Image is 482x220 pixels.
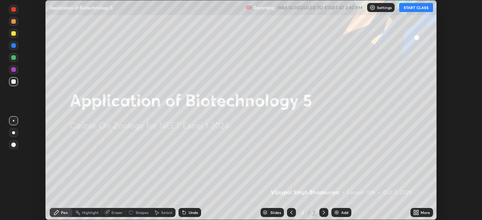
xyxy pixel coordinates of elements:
div: Undo [189,211,198,214]
p: Recording [253,5,275,11]
div: More [421,211,430,214]
img: recording.375f2c34.svg [246,5,252,11]
div: Add [341,211,348,214]
div: Slides [270,211,281,214]
div: Highlight [82,211,99,214]
div: Pen [61,211,68,214]
div: 2 [312,209,316,216]
div: animation [127,208,136,217]
button: START CLASS [399,3,433,12]
div: Shapes [136,211,148,214]
div: / [308,210,310,215]
img: class-settings-icons [369,5,375,11]
img: add-slide-button [334,209,340,215]
div: Select [161,211,172,214]
p: Application of Biotechnology 5 [50,5,113,11]
h5: WAS SCHEDULED TO START AT 2:40 PM [278,4,363,11]
div: Eraser [111,211,123,214]
div: 2 [299,210,307,215]
p: Settings [377,6,392,9]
